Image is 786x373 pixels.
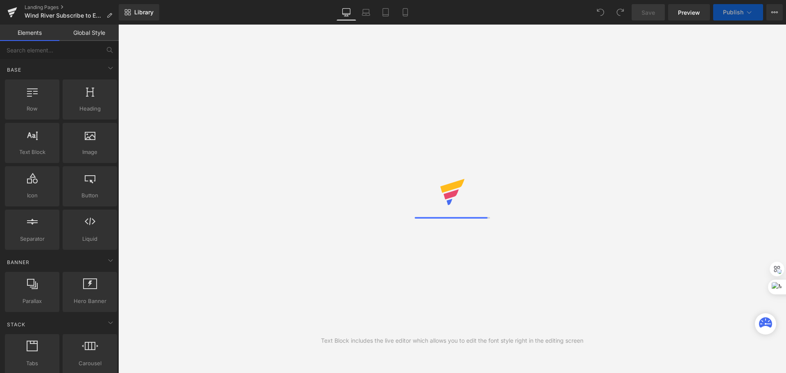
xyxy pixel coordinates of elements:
a: Tablet [376,4,395,20]
a: Laptop [356,4,376,20]
span: Row [7,104,57,113]
span: Image [65,148,115,156]
button: Redo [612,4,628,20]
span: Library [134,9,154,16]
span: Liquid [65,235,115,243]
span: Carousel [65,359,115,368]
span: Save [641,8,655,17]
span: Parallax [7,297,57,305]
span: Button [65,191,115,200]
span: Preview [678,8,700,17]
a: Global Style [59,25,119,41]
a: New Library [119,4,159,20]
span: Base [6,66,22,74]
button: Publish [713,4,763,20]
span: Tabs [7,359,57,368]
span: Heading [65,104,115,113]
span: Publish [723,9,743,16]
span: Text Block [7,148,57,156]
a: Landing Pages [25,4,119,11]
span: Hero Banner [65,297,115,305]
span: Wind River Subscribe to Email Updates [25,12,103,19]
span: Banner [6,258,30,266]
a: Mobile [395,4,415,20]
button: Undo [592,4,609,20]
a: Desktop [337,4,356,20]
a: Preview [668,4,710,20]
span: Icon [7,191,57,200]
span: Separator [7,235,57,243]
button: More [766,4,783,20]
div: Text Block includes the live editor which allows you to edit the font style right in the editing ... [321,336,583,345]
span: Stack [6,321,26,328]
